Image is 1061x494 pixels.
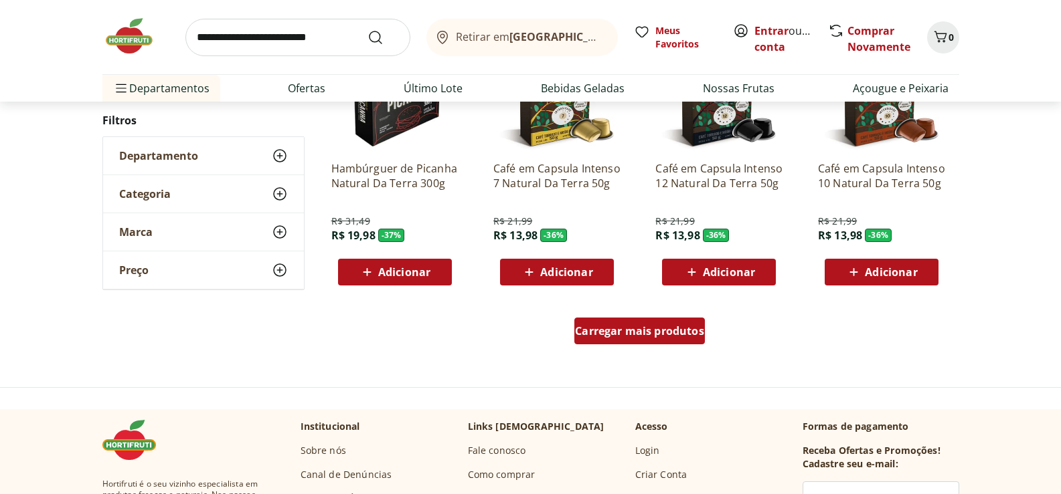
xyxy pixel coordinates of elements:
a: Entrar [754,23,789,38]
a: Hambúrguer de Picanha Natural Da Terra 300g [331,161,459,191]
img: Hortifruti [102,16,169,56]
button: Adicionar [825,259,938,285]
span: Adicionar [540,267,592,277]
a: Bebidas Geladas [541,80,625,96]
p: Links [DEMOGRAPHIC_DATA] [468,420,604,433]
input: search [185,19,410,56]
button: Departamento [103,137,304,174]
p: Acesso [635,420,668,433]
span: Departamentos [113,72,210,104]
h3: Cadastre seu e-mail: [803,457,898,471]
h2: Filtros [102,107,305,134]
span: ou [754,23,814,55]
span: Preço [119,263,149,277]
span: Carregar mais produtos [575,326,704,336]
a: Fale conosco [468,444,526,457]
a: Criar Conta [635,468,687,481]
a: Último Lote [404,80,463,96]
button: Adicionar [500,259,614,285]
span: - 37 % [378,229,405,242]
span: R$ 21,99 [818,215,857,228]
span: - 36 % [703,229,730,242]
span: R$ 13,98 [818,228,862,243]
span: - 36 % [540,229,567,242]
button: Submit Search [368,29,400,45]
b: [GEOGRAPHIC_DATA]/[GEOGRAPHIC_DATA] [509,29,735,44]
span: Adicionar [865,267,917,277]
a: Login [635,444,660,457]
a: Criar conta [754,23,828,54]
span: R$ 31,49 [331,215,370,228]
p: Formas de pagamento [803,420,959,433]
p: Institucional [301,420,360,433]
a: Café em Capsula Intenso 10 Natural Da Terra 50g [818,161,945,191]
span: Meus Favoritos [655,24,717,51]
button: Adicionar [338,259,452,285]
span: R$ 21,99 [655,215,694,228]
button: Adicionar [662,259,776,285]
span: Adicionar [378,267,430,277]
button: Retirar em[GEOGRAPHIC_DATA]/[GEOGRAPHIC_DATA] [426,19,618,56]
span: R$ 13,98 [655,228,700,243]
a: Meus Favoritos [634,24,717,51]
a: Ofertas [288,80,325,96]
span: Adicionar [703,267,755,277]
a: Açougue e Peixaria [853,80,949,96]
h3: Receba Ofertas e Promoções! [803,444,941,457]
img: Hortifruti [102,420,169,460]
a: Sobre nós [301,444,346,457]
button: Menu [113,72,129,104]
button: Marca [103,213,304,251]
span: - 36 % [865,229,892,242]
span: Departamento [119,149,198,162]
a: Café em Capsula Intenso 7 Natural Da Terra 50g [493,161,621,191]
a: Nossas Frutas [703,80,774,96]
a: Café em Capsula Intenso 12 Natural Da Terra 50g [655,161,783,191]
span: Marca [119,225,153,239]
button: Carrinho [927,21,959,53]
span: R$ 13,98 [493,228,538,243]
span: Retirar em [456,31,604,43]
a: Carregar mais produtos [574,318,705,350]
button: Categoria [103,175,304,213]
a: Como comprar [468,468,536,481]
span: Categoria [119,187,171,201]
a: Canal de Denúncias [301,468,392,481]
button: Preço [103,251,304,289]
a: Comprar Novamente [847,23,910,54]
span: R$ 21,99 [493,215,532,228]
span: R$ 19,98 [331,228,376,243]
span: 0 [949,31,954,43]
